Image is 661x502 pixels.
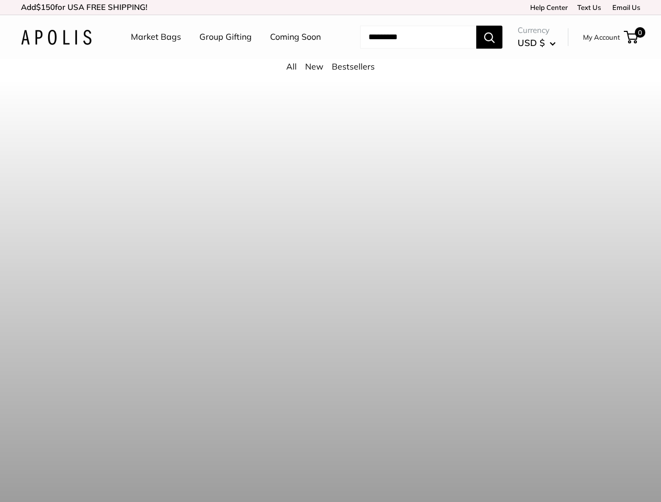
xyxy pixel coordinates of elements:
[131,29,181,45] a: Market Bags
[199,29,252,45] a: Group Gifting
[635,27,645,38] span: 0
[583,31,620,43] a: My Account
[476,26,502,49] button: Search
[286,61,297,72] a: All
[518,37,545,48] span: USD $
[609,3,640,12] a: Email Us
[526,3,568,12] a: Help Center
[518,35,556,51] button: USD $
[270,29,321,45] a: Coming Soon
[625,31,638,43] a: 0
[577,3,601,12] a: Text Us
[332,61,375,72] a: Bestsellers
[36,2,55,12] span: $150
[360,26,476,49] input: Search...
[518,23,556,38] span: Currency
[21,30,92,45] img: Apolis
[305,61,323,72] a: New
